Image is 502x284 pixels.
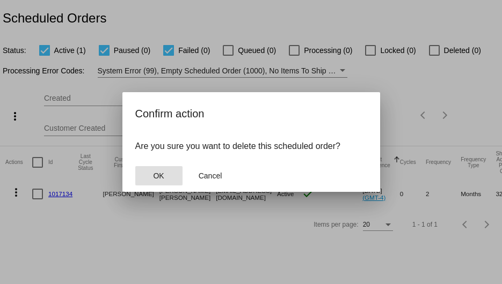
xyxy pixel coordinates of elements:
h2: Confirm action [135,105,367,122]
p: Are you sure you want to delete this scheduled order? [135,141,367,151]
span: OK [153,171,164,180]
button: Close dialog [135,166,183,185]
span: Cancel [199,171,222,180]
button: Close dialog [187,166,234,185]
